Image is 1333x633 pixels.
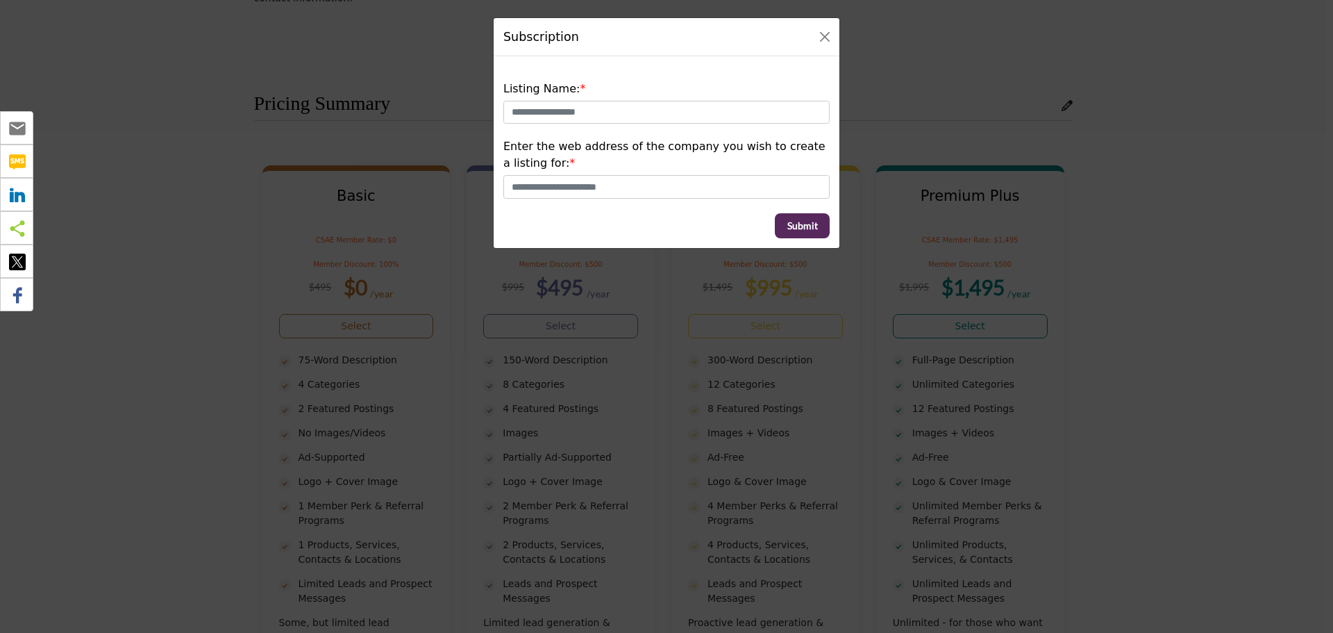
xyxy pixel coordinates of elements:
button: Close [815,27,835,47]
h1: Subscription [503,28,579,46]
span: Submit [787,219,818,233]
label: Enter the web address of the company you wish to create a listing for: [503,138,830,172]
label: Listing Name: [503,81,585,97]
button: Submit [775,213,830,238]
